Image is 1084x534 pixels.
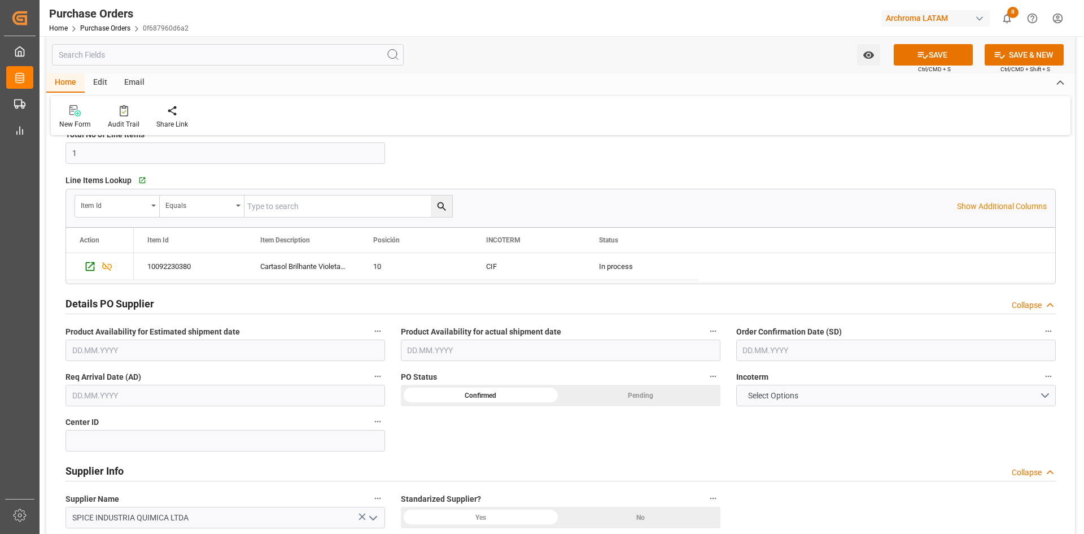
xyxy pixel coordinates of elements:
div: In process [585,253,698,280]
span: Line Items Lookup [65,175,132,186]
div: Share Link [156,119,188,129]
span: Incoterm [736,371,768,383]
div: Edit [85,73,116,93]
button: PO Status [706,369,720,384]
button: Order Confirmation Date (SD) [1041,324,1056,338]
div: 10 [373,254,459,280]
h2: Supplier Info [65,463,124,479]
div: Collapse [1012,467,1042,479]
span: Ctrl/CMD + Shift + S [1000,65,1050,73]
div: Email [116,73,153,93]
input: Type to search [244,196,452,217]
div: No [561,507,720,528]
button: open menu [736,385,1056,406]
span: Standarized Supplier? [401,493,481,505]
div: Press SPACE to select this row. [66,253,134,280]
span: Product Availability for Estimated shipment date [65,326,240,338]
div: Pending [561,385,720,406]
p: Show Additional Columns [957,201,1047,212]
button: open menu [160,196,244,217]
div: Item Id [81,198,147,211]
span: Status [599,236,618,244]
div: Purchase Orders [49,5,189,22]
input: enter supplier [65,507,385,528]
span: Supplier Name [65,493,119,505]
button: Archroma LATAM [881,7,994,29]
button: Center ID [370,414,385,429]
a: Purchase Orders [80,24,130,32]
input: DD.MM.YYYY [65,340,385,361]
button: open menu [857,44,880,66]
span: Item Description [260,236,310,244]
div: 10092230380 [134,253,247,280]
div: Cartasol Brilhante Violeta 5BFN liq 0100 [247,253,360,280]
button: Help Center [1020,6,1045,31]
button: SAVE [894,44,973,66]
span: Posición [373,236,400,244]
div: Equals [165,198,232,211]
div: Yes [401,507,561,528]
span: INCOTERM [486,236,521,244]
button: show 8 new notifications [994,6,1020,31]
button: open menu [75,196,160,217]
div: Home [46,73,85,93]
input: Search Fields [52,44,404,66]
span: Product Availability for actual shipment date [401,326,561,338]
span: Item Id [147,236,169,244]
button: SAVE & NEW [985,44,1064,66]
input: DD.MM.YYYY [401,340,720,361]
button: search button [431,196,452,217]
span: Select Options [742,390,804,402]
div: Audit Trail [108,119,139,129]
span: Req Arrival Date (AD) [65,371,141,383]
span: PO Status [401,371,437,383]
div: Archroma LATAM [881,10,990,27]
button: Req Arrival Date (AD) [370,369,385,384]
button: Supplier Name [370,491,385,506]
a: Home [49,24,68,32]
span: Ctrl/CMD + S [918,65,951,73]
div: Collapse [1012,299,1042,311]
div: CIF [486,254,572,280]
h2: Details PO Supplier [65,296,154,311]
div: Press SPACE to select this row. [134,253,698,280]
div: New Form [59,119,91,129]
span: Order Confirmation Date (SD) [736,326,842,338]
button: open menu [364,509,381,527]
span: Center ID [65,416,99,428]
div: Confirmed [401,385,561,406]
button: Product Availability for Estimated shipment date [370,324,385,338]
input: DD.MM.YYYY [65,385,385,406]
div: Action [80,236,99,244]
span: 8 [1007,7,1019,18]
input: DD.MM.YYYY [736,340,1056,361]
button: Incoterm [1041,369,1056,384]
button: Product Availability for actual shipment date [706,324,720,338]
button: Standarized Supplier? [706,491,720,506]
